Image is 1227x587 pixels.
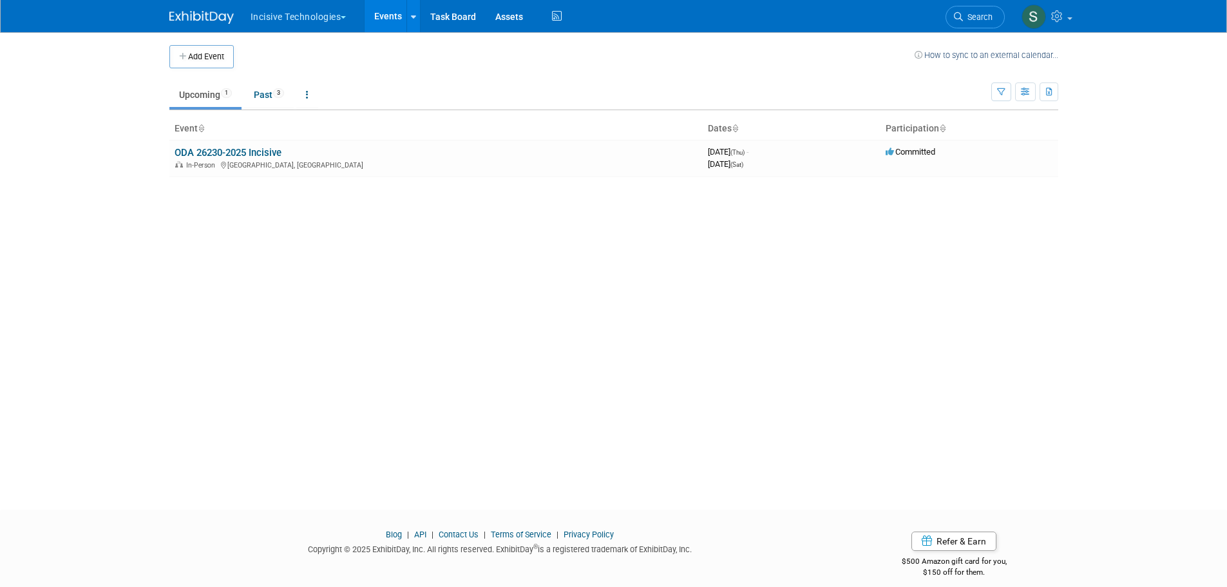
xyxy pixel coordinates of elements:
[730,161,743,168] span: (Sat)
[198,123,204,133] a: Sort by Event Name
[939,123,946,133] a: Sort by Participation Type
[221,88,232,98] span: 1
[491,530,551,539] a: Terms of Service
[850,548,1058,577] div: $500 Amazon gift card for you,
[553,530,562,539] span: |
[439,530,479,539] a: Contact Us
[730,149,745,156] span: (Thu)
[708,147,748,157] span: [DATE]
[708,159,743,169] span: [DATE]
[850,567,1058,578] div: $150 off for them.
[169,45,234,68] button: Add Event
[169,11,234,24] img: ExhibitDay
[169,82,242,107] a: Upcoming1
[273,88,284,98] span: 3
[1022,5,1046,29] img: Samantha Meyers
[186,161,219,169] span: In-Person
[946,6,1005,28] a: Search
[428,530,437,539] span: |
[911,532,996,551] a: Refer & Earn
[244,82,294,107] a: Past3
[564,530,614,539] a: Privacy Policy
[414,530,426,539] a: API
[386,530,402,539] a: Blog
[963,12,993,22] span: Search
[175,161,183,168] img: In-Person Event
[175,147,281,159] a: ODA 26230-2025 Incisive
[175,159,698,169] div: [GEOGRAPHIC_DATA], [GEOGRAPHIC_DATA]
[404,530,412,539] span: |
[747,147,748,157] span: -
[480,530,489,539] span: |
[886,147,935,157] span: Committed
[880,118,1058,140] th: Participation
[732,123,738,133] a: Sort by Start Date
[915,50,1058,60] a: How to sync to an external calendar...
[533,543,538,550] sup: ®
[169,541,832,555] div: Copyright © 2025 ExhibitDay, Inc. All rights reserved. ExhibitDay is a registered trademark of Ex...
[169,118,703,140] th: Event
[703,118,880,140] th: Dates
